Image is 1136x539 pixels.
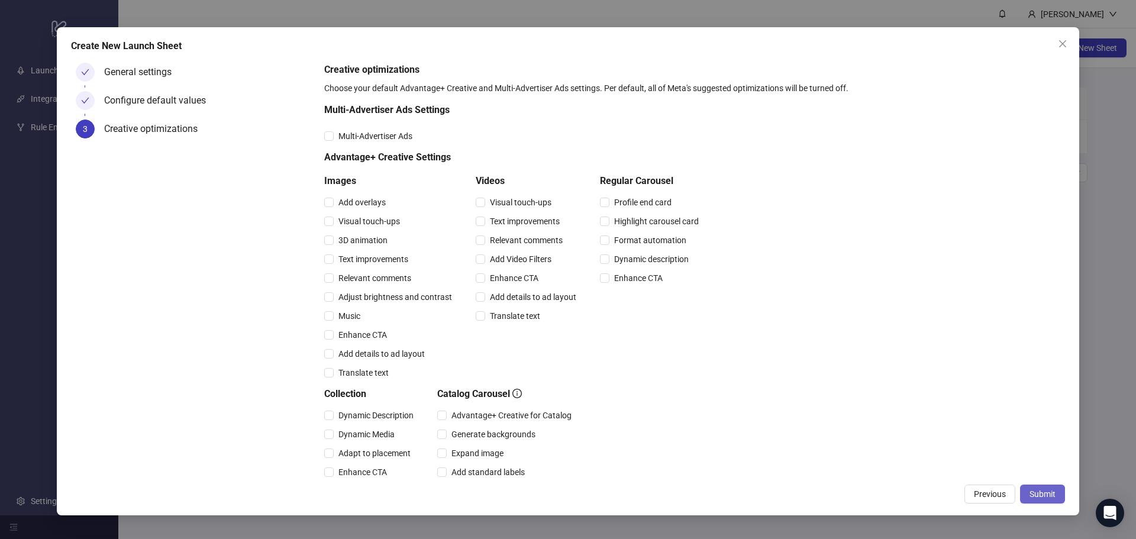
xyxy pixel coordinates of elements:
[485,196,556,209] span: Visual touch-ups
[447,466,530,479] span: Add standard labels
[974,489,1006,499] span: Previous
[334,447,415,460] span: Adapt to placement
[81,68,89,76] span: check
[334,196,390,209] span: Add overlays
[437,387,576,401] h5: Catalog Carousel
[476,174,581,188] h5: Videos
[334,428,399,441] span: Dynamic Media
[83,124,88,134] span: 3
[485,291,581,304] span: Add details to ad layout
[104,91,215,110] div: Configure default values
[334,309,365,322] span: Music
[485,234,567,247] span: Relevant comments
[334,466,392,479] span: Enhance CTA
[334,366,393,379] span: Translate text
[609,253,693,266] span: Dynamic description
[334,291,457,304] span: Adjust brightness and contrast
[81,96,89,105] span: check
[334,215,405,228] span: Visual touch-ups
[324,103,703,117] h5: Multi-Advertiser Ads Settings
[334,234,392,247] span: 3D animation
[964,485,1015,504] button: Previous
[512,389,522,398] span: info-circle
[485,272,543,285] span: Enhance CTA
[485,215,564,228] span: Text improvements
[1029,489,1056,499] span: Submit
[324,150,703,164] h5: Advantage+ Creative Settings
[447,447,508,460] span: Expand image
[485,309,545,322] span: Translate text
[324,82,1060,95] div: Choose your default Advantage+ Creative and Multi-Advertiser Ads settings. Per default, all of Me...
[1020,485,1065,504] button: Submit
[485,253,556,266] span: Add Video Filters
[447,428,540,441] span: Generate backgrounds
[334,253,413,266] span: Text improvements
[334,328,392,341] span: Enhance CTA
[71,39,1065,53] div: Create New Launch Sheet
[324,63,1060,77] h5: Creative optimizations
[1053,34,1072,53] button: Close
[324,174,457,188] h5: Images
[609,234,691,247] span: Format automation
[600,174,703,188] h5: Regular Carousel
[1096,499,1124,527] div: Open Intercom Messenger
[447,409,576,422] span: Advantage+ Creative for Catalog
[334,409,418,422] span: Dynamic Description
[609,272,667,285] span: Enhance CTA
[609,215,703,228] span: Highlight carousel card
[334,272,416,285] span: Relevant comments
[334,130,417,143] span: Multi-Advertiser Ads
[334,347,430,360] span: Add details to ad layout
[324,387,418,401] h5: Collection
[104,120,207,138] div: Creative optimizations
[104,63,181,82] div: General settings
[609,196,676,209] span: Profile end card
[1058,39,1067,49] span: close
